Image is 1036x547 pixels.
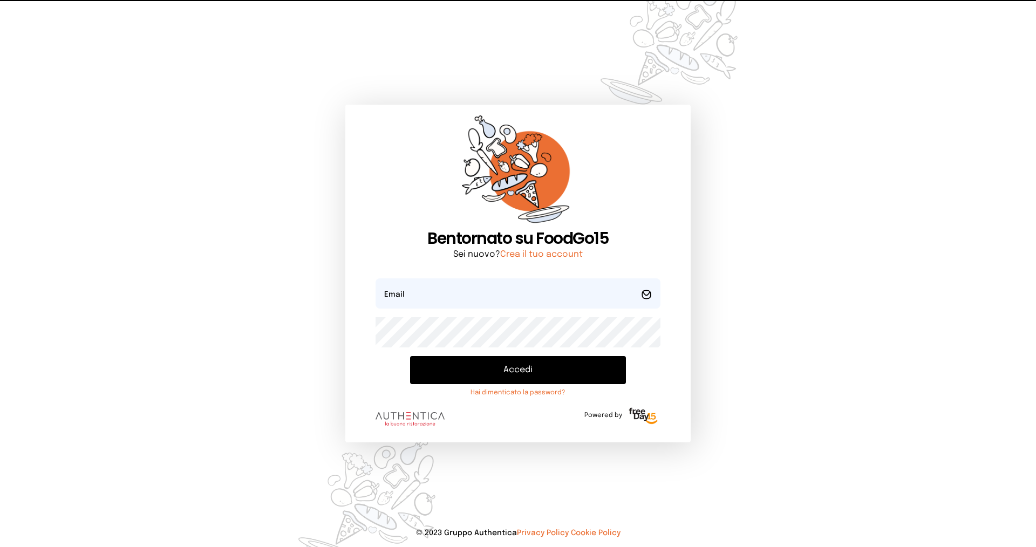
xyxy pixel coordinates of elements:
[462,115,574,229] img: sticker-orange.65babaf.png
[376,248,660,261] p: Sei nuovo?
[517,529,569,537] a: Privacy Policy
[376,412,445,426] img: logo.8f33a47.png
[17,528,1019,538] p: © 2023 Gruppo Authentica
[376,229,660,248] h1: Bentornato su FoodGo15
[626,406,660,427] img: logo-freeday.3e08031.png
[500,250,583,259] a: Crea il tuo account
[410,388,626,397] a: Hai dimenticato la password?
[584,411,622,420] span: Powered by
[571,529,621,537] a: Cookie Policy
[410,356,626,384] button: Accedi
